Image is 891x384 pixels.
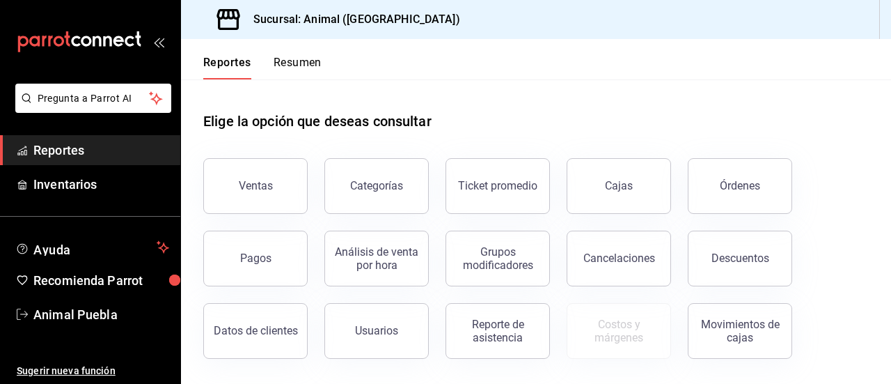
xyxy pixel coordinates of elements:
[33,175,169,194] span: Inventarios
[720,179,760,192] div: Órdenes
[15,84,171,113] button: Pregunta a Parrot AI
[33,271,169,290] span: Recomienda Parrot
[203,56,251,79] button: Reportes
[583,252,655,265] div: Cancelaciones
[203,111,432,132] h1: Elige la opción que deseas consultar
[350,179,403,192] div: Categorías
[33,239,151,256] span: Ayuda
[203,231,308,286] button: Pagos
[455,318,541,344] div: Reporte de asistencia
[240,252,271,265] div: Pagos
[445,231,550,286] button: Grupos modificadores
[203,56,322,79] div: navigation tabs
[711,252,769,265] div: Descuentos
[242,11,460,28] h3: Sucursal: Animal ([GEOGRAPHIC_DATA])
[324,303,429,359] button: Usuarios
[324,231,429,286] button: Análisis de venta por hora
[239,179,273,192] div: Ventas
[324,158,429,214] button: Categorías
[214,324,298,337] div: Datos de clientes
[33,305,169,324] span: Animal Puebla
[333,245,420,272] div: Análisis de venta por hora
[445,158,550,214] button: Ticket promedio
[274,56,322,79] button: Resumen
[203,303,308,359] button: Datos de clientes
[153,36,164,47] button: open_drawer_menu
[688,231,792,286] button: Descuentos
[688,303,792,359] button: Movimientos de cajas
[567,158,671,214] button: Cajas
[455,245,541,272] div: Grupos modificadores
[688,158,792,214] button: Órdenes
[10,101,171,116] a: Pregunta a Parrot AI
[567,231,671,286] button: Cancelaciones
[458,179,537,192] div: Ticket promedio
[203,158,308,214] button: Ventas
[567,303,671,359] button: Contrata inventarios para ver este reporte
[17,364,169,378] span: Sugerir nueva función
[697,318,783,344] div: Movimientos de cajas
[355,324,398,337] div: Usuarios
[445,303,550,359] button: Reporte de asistencia
[38,91,150,106] span: Pregunta a Parrot AI
[605,179,633,192] div: Cajas
[576,318,662,344] div: Costos y márgenes
[33,141,169,160] span: Reportes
